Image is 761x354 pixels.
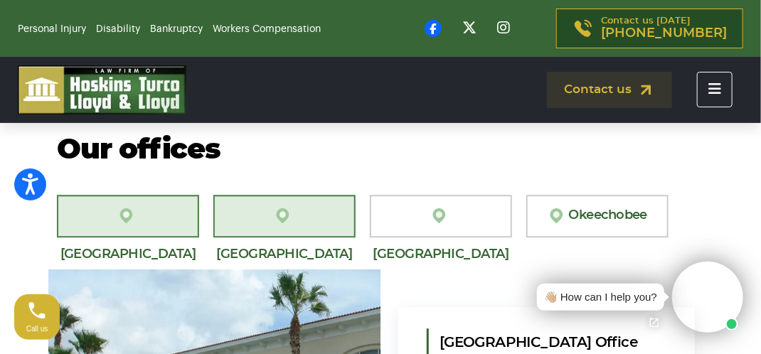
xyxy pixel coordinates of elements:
a: Personal Injury [18,24,86,34]
img: location [548,206,569,225]
a: [GEOGRAPHIC_DATA] [370,195,512,237]
a: Disability [96,24,140,34]
img: location [430,206,452,225]
a: Bankruptcy [150,24,203,34]
a: Okeechobee [526,195,669,237]
a: Open chat [639,308,669,338]
a: Contact us [DATE][PHONE_NUMBER] [556,9,743,48]
h2: Our offices [57,134,704,166]
span: Call us [26,325,48,333]
img: location [274,206,295,225]
span: [PHONE_NUMBER] [601,26,727,41]
a: [GEOGRAPHIC_DATA][PERSON_NAME] [213,195,356,237]
a: Contact us [547,72,672,108]
p: Contact us [DATE] [601,16,727,41]
a: [GEOGRAPHIC_DATA][PERSON_NAME] [57,195,199,237]
img: logo [18,65,186,114]
div: 👋🏼 How can I help you? [544,289,657,306]
img: location [117,206,139,225]
a: Workers Compensation [213,24,321,34]
button: Toggle navigation [697,72,733,107]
